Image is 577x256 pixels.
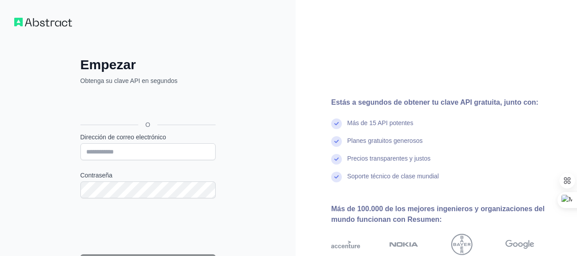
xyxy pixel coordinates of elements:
[80,57,136,72] font: Empezar
[76,95,218,114] iframe: Botón Iniciar sesión con Google
[145,121,150,128] font: O
[331,136,342,147] img: marca de verificación
[14,18,72,27] img: Flujo de trabajo
[331,205,545,223] font: Más de 100.000 de los mejores ingenieros y organizaciones del mundo funcionan con Resumen:
[331,98,538,106] font: Estás a segundos de obtener tu clave API gratuita, junto con:
[505,234,534,255] img: Google
[80,209,216,244] iframe: reCAPTCHA
[331,118,342,129] img: marca de verificación
[80,77,178,84] font: Obtenga su clave API en segundos
[331,172,342,182] img: marca de verificación
[80,172,112,179] font: Contraseña
[347,173,439,180] font: Soporte técnico de clase mundial
[331,154,342,165] img: marca de verificación
[80,134,166,141] font: Dirección de correo electrónico
[331,234,360,255] img: acento
[347,119,413,126] font: Más de 15 API potentes
[451,234,473,255] img: Bayer
[347,155,431,162] font: Precios transparentes y justos
[389,234,418,255] img: Nokia
[347,137,423,144] font: Planes gratuitos generosos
